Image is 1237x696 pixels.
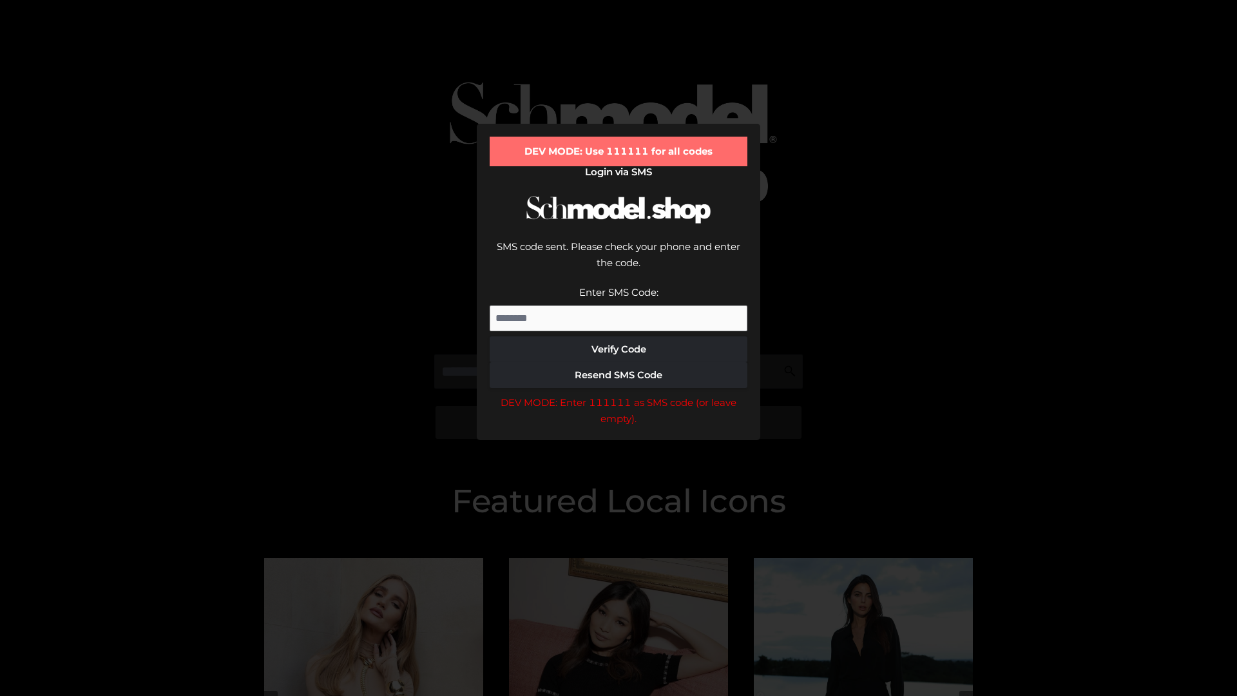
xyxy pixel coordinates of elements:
[522,184,715,235] img: Schmodel Logo
[579,286,658,298] label: Enter SMS Code:
[490,166,747,178] h2: Login via SMS
[490,362,747,388] button: Resend SMS Code
[490,336,747,362] button: Verify Code
[490,137,747,166] div: DEV MODE: Use 111111 for all codes
[490,394,747,427] div: DEV MODE: Enter 111111 as SMS code (or leave empty).
[490,238,747,284] div: SMS code sent. Please check your phone and enter the code.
